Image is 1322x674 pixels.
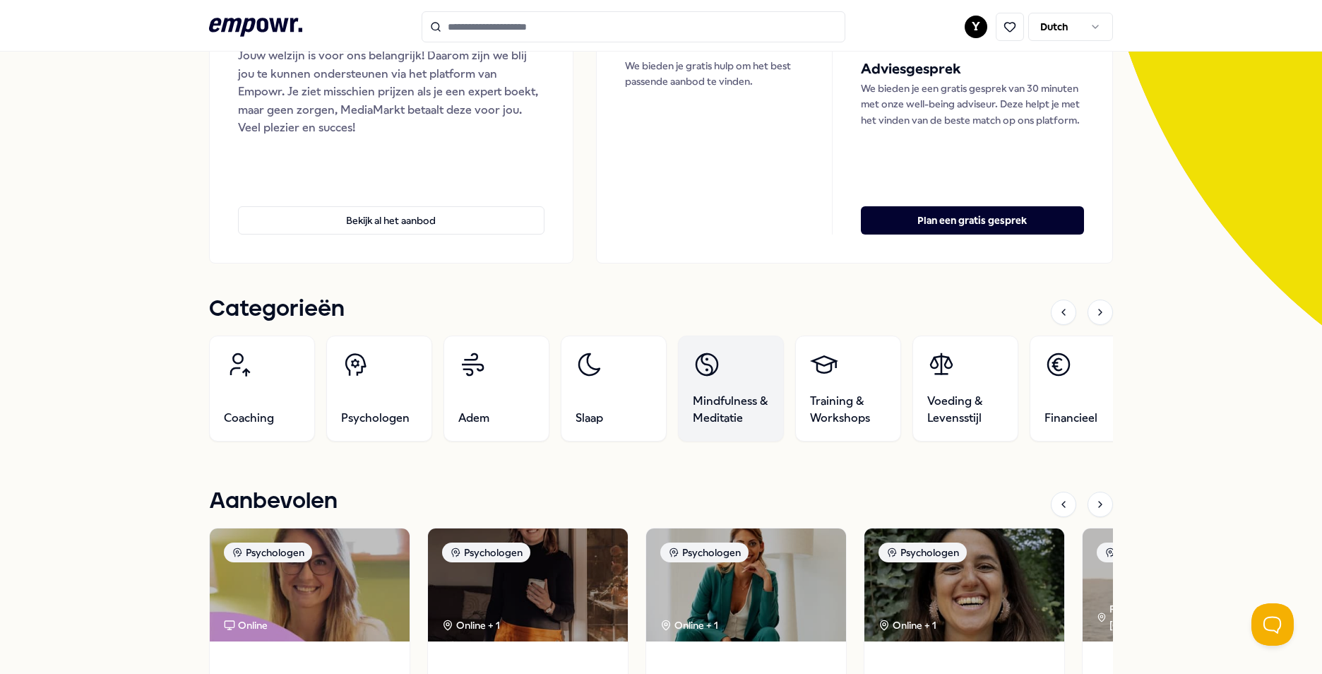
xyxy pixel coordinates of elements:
p: We bieden je gratis hulp om het best passende aanbod te vinden. [625,58,804,90]
img: package image [428,528,628,642]
iframe: Help Scout Beacon - Open [1251,603,1294,646]
div: Jouw welzijn is voor ons belangrijk! Daarom zijn we blij jou te kunnen ondersteunen via het platf... [238,47,544,137]
span: Slaap [576,410,603,427]
img: package image [1083,528,1282,642]
div: Psychologen [1097,543,1185,562]
span: Mindfulness & Meditatie [693,393,769,427]
input: Search for products, categories or subcategories [422,11,845,42]
div: Psychologen [224,543,312,562]
a: Mindfulness & Meditatie [678,336,784,442]
div: Online + 1 [660,617,718,633]
a: Adem [443,336,549,442]
img: package image [210,528,410,642]
a: Voeding & Levensstijl [912,336,1018,442]
img: package image [864,528,1064,642]
span: Coaching [224,410,274,427]
a: Bekijk al het aanbod [238,184,544,235]
button: Bekijk al het aanbod [238,206,544,235]
button: Y [965,16,987,38]
span: Voeding & Levensstijl [927,393,1004,427]
a: Coaching [209,336,315,442]
span: Financieel [1044,410,1097,427]
p: We bieden je een gratis gesprek van 30 minuten met onze well-being adviseur. Deze helpt je met he... [861,81,1084,128]
div: Online + 1 [442,617,500,633]
span: Training & Workshops [810,393,886,427]
span: Psychologen [341,410,410,427]
div: Psychologen [879,543,967,562]
a: Training & Workshops [795,336,901,442]
div: Online + 1 [879,617,936,633]
a: Psychologen [326,336,432,442]
a: Slaap [561,336,667,442]
span: Adem [458,410,489,427]
h1: Categorieën [209,292,345,327]
div: Psychologen [660,543,749,562]
h1: Aanbevolen [209,484,338,519]
div: Psychologen [442,543,530,562]
a: Financieel [1030,336,1136,442]
div: Online [224,617,268,633]
button: Plan een gratis gesprek [861,206,1084,235]
h5: Adviesgesprek [861,58,1084,81]
img: package image [646,528,846,642]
